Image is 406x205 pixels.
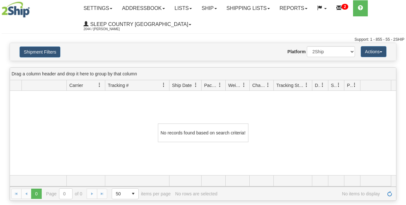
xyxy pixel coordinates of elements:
a: Carrier filter column settings [94,80,105,90]
a: Weight filter column settings [238,80,249,90]
span: Packages [204,82,218,89]
span: Weight [228,82,242,89]
span: 2044 / [PERSON_NAME] [83,26,132,32]
span: Sleep Country [GEOGRAPHIC_DATA] [89,21,188,27]
a: Reports [275,0,312,16]
a: Tracking # filter column settings [158,80,169,90]
a: 2 [332,0,353,16]
a: Pickup Status filter column settings [349,80,360,90]
a: Ship [197,0,221,16]
div: No records found based on search criteria! [158,124,248,142]
button: Actions [361,46,386,57]
span: Page 0 [31,189,41,199]
span: Delivery Status [315,82,320,89]
span: Ship Date [172,82,192,89]
div: No rows are selected [175,191,218,196]
span: items per page [112,188,171,199]
a: Settings [79,0,117,16]
sup: 2 [341,4,348,10]
span: Charge [252,82,266,89]
a: Delivery Status filter column settings [317,80,328,90]
a: Charge filter column settings [263,80,273,90]
a: Packages filter column settings [214,80,225,90]
span: Tracking # [108,82,129,89]
a: Shipping lists [222,0,275,16]
span: Pickup Status [347,82,352,89]
label: Platform [288,48,306,55]
span: No items to display [222,191,380,196]
span: Page sizes drop down [112,188,139,199]
a: Shipment Issues filter column settings [333,80,344,90]
a: Tracking Status filter column settings [301,80,312,90]
span: Page of 0 [46,188,82,199]
span: select [128,189,138,199]
span: 50 [116,191,124,197]
button: Shipment Filters [20,47,60,57]
img: logo2044.jpg [2,2,30,18]
span: Shipment Issues [331,82,336,89]
span: Carrier [69,82,83,89]
a: Ship Date filter column settings [190,80,201,90]
span: Tracking Status [276,82,304,89]
div: Support: 1 - 855 - 55 - 2SHIP [2,37,404,42]
a: Addressbook [117,0,170,16]
div: grid grouping header [10,68,396,80]
a: Refresh [384,189,395,199]
iframe: chat widget [391,70,405,135]
a: Lists [170,0,197,16]
a: Sleep Country [GEOGRAPHIC_DATA] 2044 / [PERSON_NAME] [79,16,196,32]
